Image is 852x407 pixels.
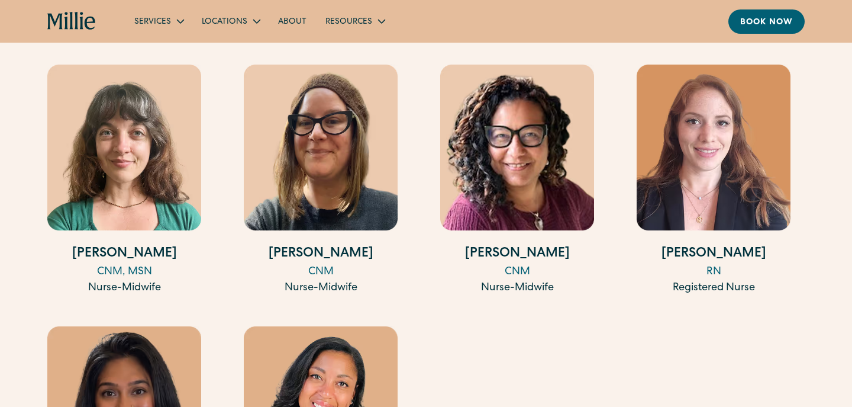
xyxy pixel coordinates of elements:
[637,264,790,280] div: RN
[440,264,594,280] div: CNM
[637,245,790,264] h4: [PERSON_NAME]
[47,12,96,31] a: home
[202,16,247,28] div: Locations
[440,245,594,264] h4: [PERSON_NAME]
[728,9,805,34] a: Book now
[316,11,393,31] div: Resources
[269,11,316,31] a: About
[125,11,192,31] div: Services
[192,11,269,31] div: Locations
[440,65,594,296] a: [PERSON_NAME]CNMNurse-Midwife
[637,65,790,296] a: [PERSON_NAME]RNRegistered Nurse
[47,264,201,280] div: CNM, MSN
[244,280,398,296] div: Nurse-Midwife
[47,280,201,296] div: Nurse-Midwife
[47,65,201,296] a: [PERSON_NAME]CNM, MSNNurse-Midwife
[325,16,372,28] div: Resources
[134,16,171,28] div: Services
[244,264,398,280] div: CNM
[47,245,201,264] h4: [PERSON_NAME]
[440,280,594,296] div: Nurse-Midwife
[740,17,793,29] div: Book now
[244,245,398,264] h4: [PERSON_NAME]
[637,280,790,296] div: Registered Nurse
[244,65,398,296] a: [PERSON_NAME]CNMNurse-Midwife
